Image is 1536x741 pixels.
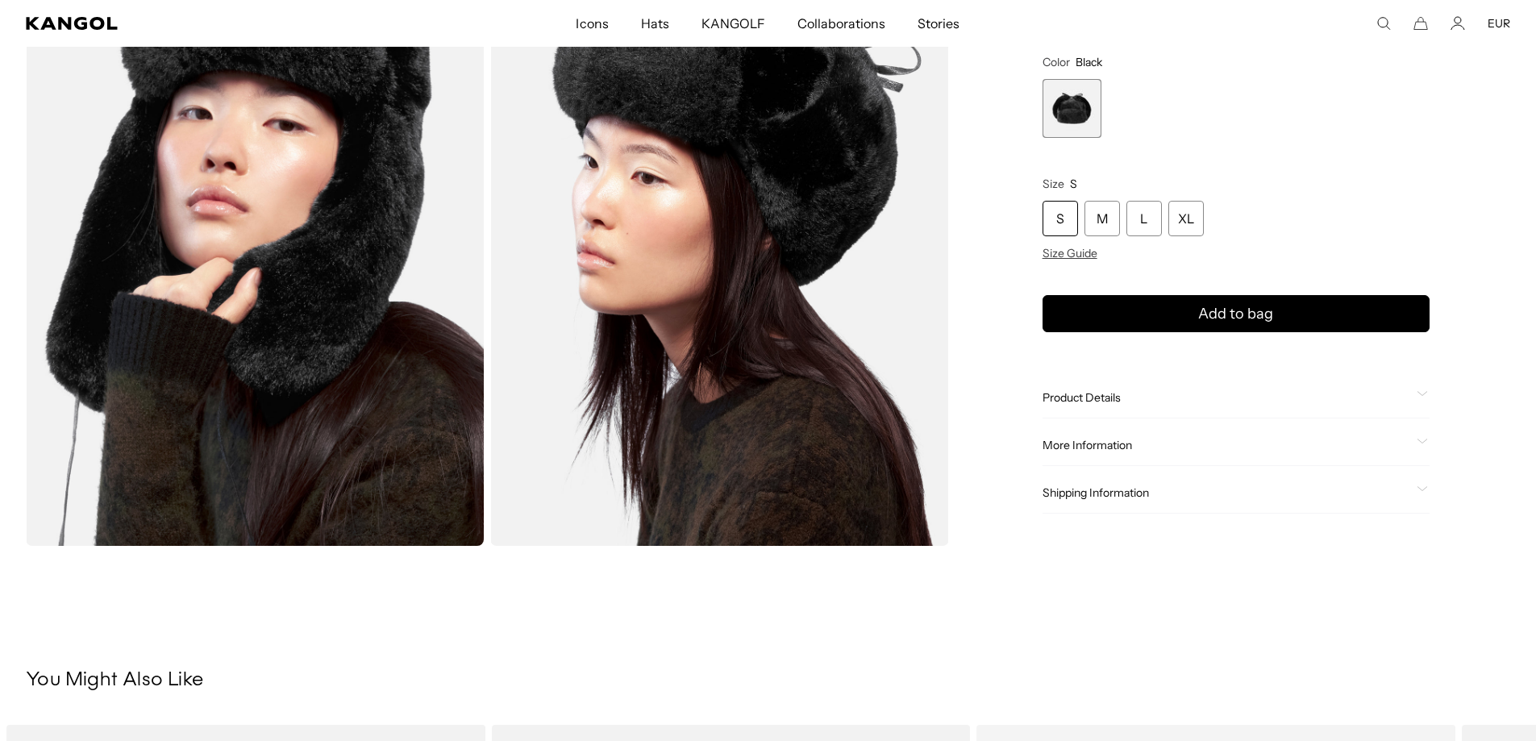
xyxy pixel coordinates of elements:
[26,668,1510,693] h3: You Might Also Like
[26,17,382,30] a: Kangol
[1168,201,1204,236] div: XL
[1376,16,1391,31] summary: Search here
[1043,438,1410,452] span: More Information
[1488,16,1510,31] button: EUR
[1043,79,1101,138] div: 1 of 1
[1043,390,1410,405] span: Product Details
[1043,55,1070,69] span: Color
[1043,246,1097,260] span: Size Guide
[1076,55,1102,69] span: Black
[1043,485,1410,500] span: Shipping Information
[1198,303,1273,325] span: Add to bag
[1084,201,1120,236] div: M
[1043,177,1064,191] span: Size
[1413,16,1428,31] button: Cart
[1043,201,1078,236] div: S
[1070,177,1077,191] span: S
[1126,201,1162,236] div: L
[1043,79,1101,138] label: Black
[1451,16,1465,31] a: Account
[1043,295,1430,332] button: Add to bag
